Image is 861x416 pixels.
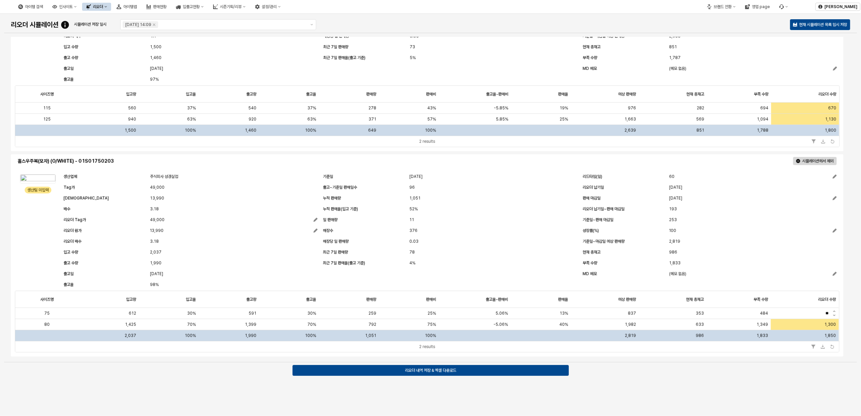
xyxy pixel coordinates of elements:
span: 판매율 [558,92,568,97]
span: 판매 마감일 [583,196,601,201]
span: 75 [44,311,50,316]
span: 1,833 [669,260,681,266]
span: 판매량 [366,297,376,302]
span: 371 [369,116,376,122]
span: -5.06% [493,322,508,327]
span: 1,460 [245,128,256,133]
span: 리드타임(일) [583,174,602,179]
span: 75% [427,322,436,327]
span: 1,460 [150,54,161,61]
button: 13,990 [150,227,318,235]
span: 최근 7일 판매율(출고 기준) [323,261,365,265]
span: 1,051 [365,333,376,338]
p: 시뮬레이션에서 제외 [802,158,834,164]
span: 1,500 [150,44,161,50]
span: [DATE] [669,184,682,191]
span: [DEMOGRAPHIC_DATA] [64,196,109,201]
div: 브랜드 전환 [703,3,740,11]
span: 출고 수량 [64,261,78,265]
span: 주식회사 성경실업 [150,173,178,180]
span: 1,982 [625,322,636,327]
span: 13,990 [150,195,164,202]
span: 63% [307,116,316,122]
span: 입고율 [186,92,196,97]
span: 현재 총재고 [583,45,601,49]
div: 시즌기획/리뷰 [220,4,242,9]
span: 출고율-판매비 [486,92,508,97]
span: 생산업체 [64,174,77,179]
div: 리오더 [82,3,111,11]
span: 성장률(%) [583,228,599,233]
span: 43% [427,105,436,111]
span: 2,819 [625,333,636,338]
span: 출고 수량 [64,55,78,60]
span: 19% [560,105,568,111]
span: 282 [697,105,704,111]
span: [DATE] [150,270,163,277]
span: 560 [128,105,136,111]
span: 1,800 [825,128,836,133]
span: 1,349 [757,322,768,327]
span: 입고 수량 [64,250,78,255]
span: 115 [43,105,51,111]
div: [DATE] 14:09 [125,21,151,28]
span: 13% [560,311,568,316]
div: Table toolbar [15,136,839,147]
button: 감소 [830,314,838,319]
button: (메모 없음) [669,270,837,278]
button: [DATE] [669,194,837,202]
span: 판매율 [558,297,568,302]
div: 시즌기획/리뷰 [209,3,250,11]
span: 판매비 [426,92,436,97]
div: 판매현황 [142,3,171,11]
div: 영업 page [741,3,774,11]
button: 현재 시뮬레이션 목록 임시 저장 [790,19,850,30]
button: Download [819,137,827,146]
div: 2 results [419,343,435,350]
span: 배수 [64,207,70,211]
button: 리오더 내역 저장 & 엑셀 다운로드 [293,365,569,376]
span: 986 [669,249,677,256]
div: 버그 제보 및 기능 개선 요청 [775,3,792,11]
button: Filter [809,343,817,351]
span: 100 [669,227,676,234]
span: 기준일~마감일 예상 판매량 [583,239,625,244]
span: 278 [369,105,376,111]
button: 증가 [830,308,838,314]
span: 사이즈명 [40,92,54,97]
div: 생산팀 미입력 [27,187,49,193]
span: 1,130 [825,116,836,122]
span: 633 [696,322,704,327]
button: 100 [669,227,837,235]
span: 193 [669,206,677,212]
button: Refresh [829,137,837,146]
span: 입고 수량 [64,45,78,49]
div: 브랜드 전환 [714,4,732,9]
span: 3.18 [150,206,159,212]
span: 출고율 [306,92,316,97]
span: MD 메모 [583,66,597,71]
span: 100% [425,333,436,338]
span: 376 [410,227,418,234]
span: 출고율 [64,282,74,287]
p: 리오더 내역 저장 & 엑셀 다운로드 [405,368,456,373]
span: 569 [696,116,704,122]
span: 37% [307,105,316,111]
span: 출고일 [64,66,74,71]
span: 출고량 [246,297,256,302]
span: 259 [369,311,376,316]
div: Table toolbar [15,341,839,352]
span: 입고량 [126,297,136,302]
button: 시뮬레이션에서 제외 [793,157,837,165]
button: 49,000 [150,216,318,224]
span: 100% [305,333,316,338]
span: 5.85% [496,116,508,122]
span: 출고율-판매비 [486,297,508,302]
div: 아이템맵 [112,3,141,11]
span: 2,037 [125,333,136,338]
span: 1,399 [245,322,256,327]
span: 최근 7일 판매율(출고 기준) [323,55,365,60]
button: 인사이트 [48,3,81,11]
p: 홀스우주복(모자) (O/WHITE) - 01S01750203 [18,158,425,165]
span: 리오더 납기일~판매 마감일 [583,207,625,211]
